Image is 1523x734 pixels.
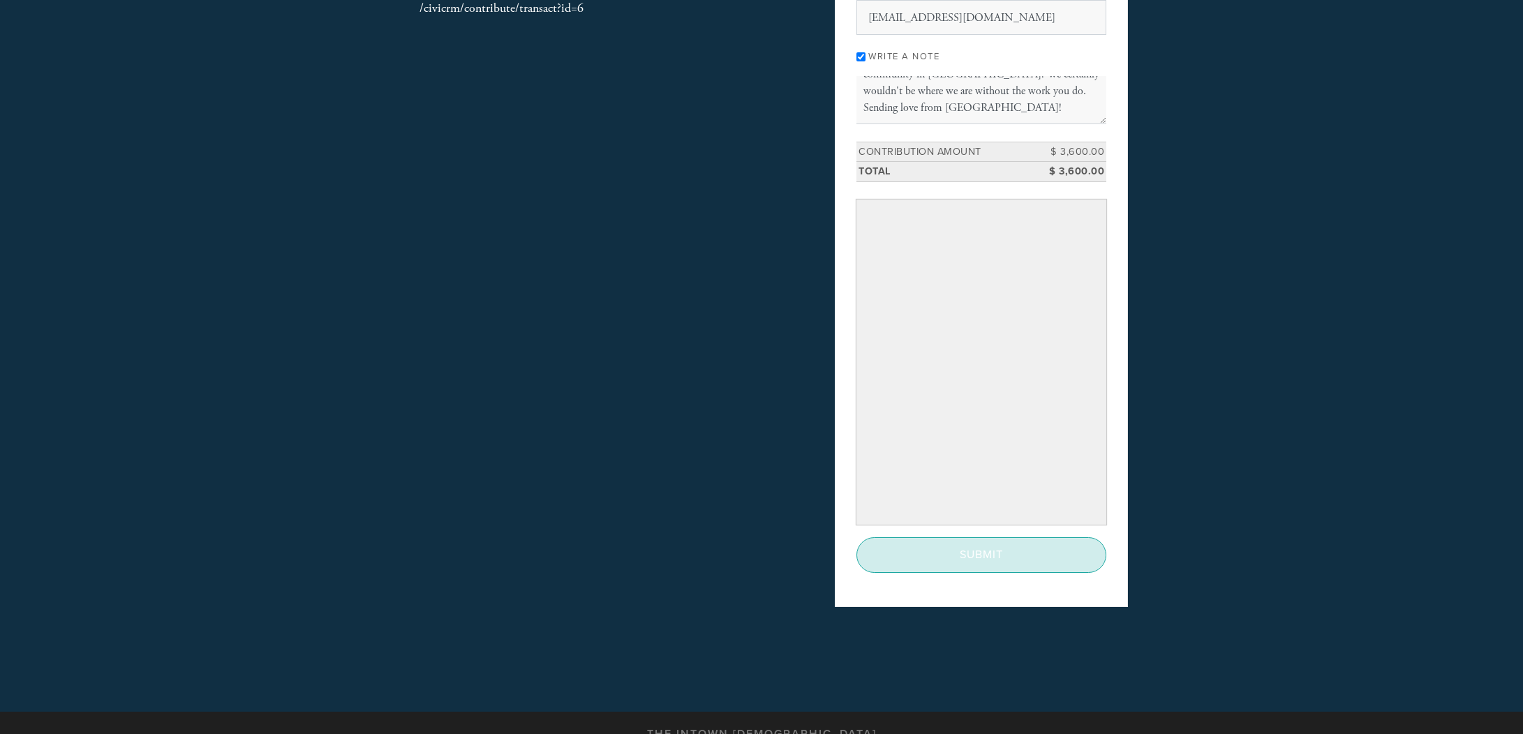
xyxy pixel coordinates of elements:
[868,51,939,62] label: Write a note
[1043,142,1106,162] td: $ 3,600.00
[856,142,1043,162] td: Contribution Amount
[856,162,1043,182] td: Total
[859,202,1104,522] iframe: Secure payment input frame
[856,537,1106,572] input: Submit
[1043,162,1106,182] td: $ 3,600.00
